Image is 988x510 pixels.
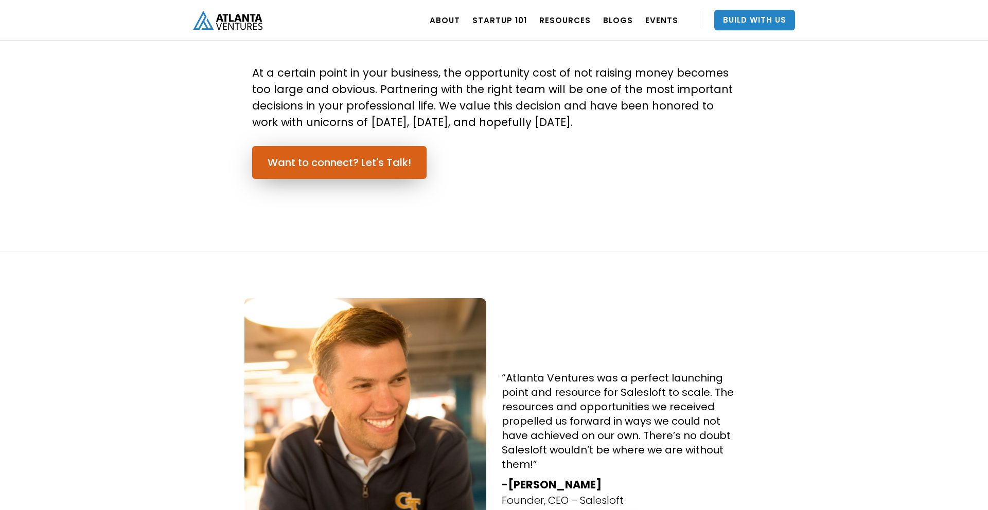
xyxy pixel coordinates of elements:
[502,371,744,471] h4: “Atlanta Ventures was a perfect launching point and resource for Salesloft to scale. The resource...
[252,43,736,60] p: ‍
[603,6,633,34] a: BLOGS
[502,477,602,492] strong: -[PERSON_NAME]
[252,65,736,131] p: At a certain point in your business, the opportunity cost of not raising money becomes too large ...
[472,6,527,34] a: Startup 101
[539,6,591,34] a: RESOURCES
[714,10,795,30] a: Build With Us
[252,146,427,179] a: Want to connect? Let's Talk!
[502,493,624,508] p: Founder, CEO – Salesloft
[645,6,678,34] a: EVENTS
[430,6,460,34] a: ABOUT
